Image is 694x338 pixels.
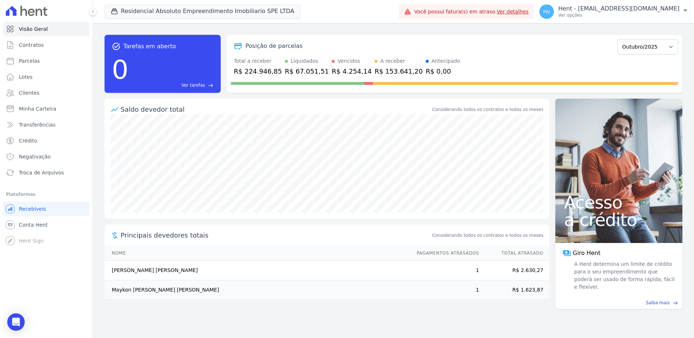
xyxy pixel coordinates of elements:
[3,102,90,116] a: Minha Carteira
[112,42,121,51] span: task_alt
[19,121,56,128] span: Transferências
[338,57,360,65] div: Vencidos
[432,232,543,239] span: Considerando todos os contratos e todos os meses
[291,57,318,65] div: Liquidados
[497,9,528,15] a: Ver detalhes
[426,66,460,76] div: R$ 0,00
[181,82,205,88] span: Ver tarefas
[543,9,550,14] span: Hv
[19,57,40,65] span: Parcelas
[479,261,549,280] td: R$ 2.630,27
[208,83,213,88] span: east
[285,66,329,76] div: R$ 67.051,51
[245,42,303,50] div: Posição de parcelas
[19,41,44,49] span: Contratos
[234,66,282,76] div: R$ 224.946,85
[3,133,90,148] a: Crédito
[3,86,90,100] a: Clientes
[3,70,90,84] a: Lotes
[564,211,674,228] span: a crédito
[123,42,176,51] span: Tarefas em aberto
[19,73,33,81] span: Lotes
[19,89,39,96] span: Clientes
[3,22,90,36] a: Visão Geral
[19,205,46,213] span: Recebíveis
[121,104,431,114] div: Saldo devedor total
[646,300,670,306] span: Saiba mais
[432,57,460,65] div: Antecipado
[3,38,90,52] a: Contratos
[19,137,37,144] span: Crédito
[3,218,90,232] a: Conta Hent
[105,261,410,280] td: [PERSON_NAME] [PERSON_NAME]
[332,66,372,76] div: R$ 4.254,14
[6,190,87,199] div: Plataformas
[432,106,543,113] div: Considerando todos os contratos e todos os meses
[19,153,51,160] span: Negativação
[105,4,301,18] button: Residencial Absoluto Empreendimento Imobiliario SPE LTDA
[131,82,213,88] a: Ver tarefas east
[19,25,48,33] span: Visão Geral
[564,194,674,211] span: Acesso
[375,66,423,76] div: R$ 153.641,20
[558,12,679,18] p: Ver opções
[479,246,549,261] th: Total Atrasado
[558,5,679,12] p: Hent - [EMAIL_ADDRESS][DOMAIN_NAME]
[534,1,694,22] button: Hv Hent - [EMAIL_ADDRESS][DOMAIN_NAME] Ver opções
[121,230,431,240] span: Principais devedores totais
[573,260,675,291] span: A Hent determina um limite de crédito para o seu empreendimento que poderá ser usado de forma ráp...
[479,280,549,300] td: R$ 1.623,87
[380,57,405,65] div: A receber
[19,169,64,176] span: Troca de Arquivos
[105,280,410,300] td: Maykon [PERSON_NAME] [PERSON_NAME]
[410,280,479,300] td: 1
[573,249,600,257] span: Giro Hent
[3,149,90,164] a: Negativação
[3,165,90,180] a: Troca de Arquivos
[234,57,282,65] div: Total a receber
[414,8,528,16] span: Você possui fatura(s) em atraso.
[19,221,48,228] span: Conta Hent
[7,313,25,331] div: Open Intercom Messenger
[105,246,410,261] th: Nome
[3,118,90,132] a: Transferências
[112,51,128,88] div: 0
[410,261,479,280] td: 1
[3,202,90,216] a: Recebíveis
[560,300,678,306] a: Saiba mais east
[410,246,479,261] th: Pagamentos Atrasados
[3,54,90,68] a: Parcelas
[19,105,56,112] span: Minha Carteira
[673,300,678,306] span: east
